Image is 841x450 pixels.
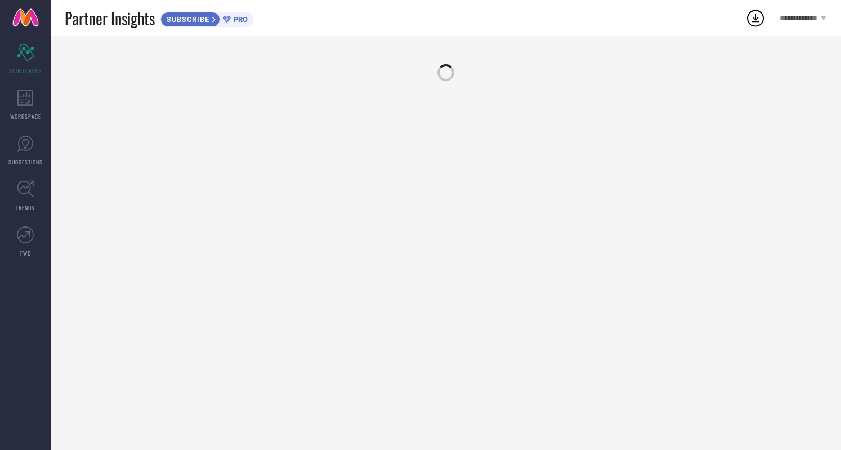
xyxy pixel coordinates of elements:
[161,15,212,24] span: SUBSCRIBE
[8,158,43,166] span: SUGGESTIONS
[160,9,253,27] a: SUBSCRIBEPRO
[231,15,248,24] span: PRO
[20,249,31,257] span: FWD
[10,112,41,121] span: WORKSPACE
[65,7,155,30] span: Partner Insights
[16,203,35,212] span: TRENDS
[745,8,766,28] div: Open download list
[9,66,42,75] span: SCORECARDS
